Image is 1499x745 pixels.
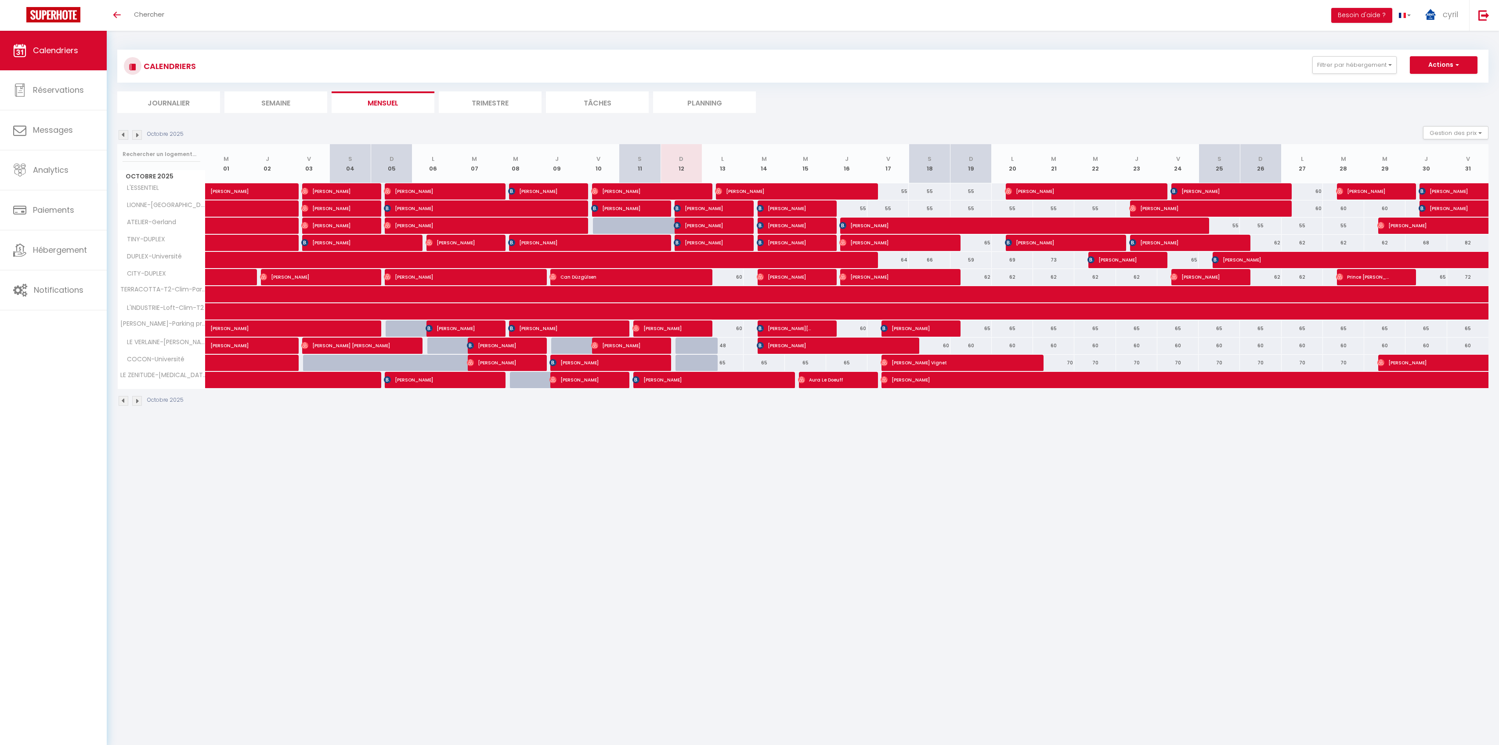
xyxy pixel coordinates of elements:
[950,183,992,200] div: 55
[371,144,412,183] th: 05
[1240,320,1281,337] div: 65
[1312,56,1397,74] button: Filtrer par hébergement
[702,355,743,371] div: 65
[119,269,168,279] span: CITY-DUPLEX
[1466,155,1470,163] abbr: V
[467,337,522,354] span: [PERSON_NAME]
[301,217,356,234] span: [PERSON_NAME]
[591,200,646,217] span: [PERSON_NAME]
[426,234,480,251] span: [PERSON_NAME]
[141,56,196,76] h3: CALENDRIERS
[702,269,743,285] div: 60
[1074,338,1116,354] div: 60
[992,269,1033,285] div: 62
[826,144,867,183] th: 16
[1282,200,1323,217] div: 60
[715,183,852,200] span: [PERSON_NAME]
[1240,218,1281,234] div: 55
[1258,155,1263,163] abbr: D
[1033,320,1074,337] div: 65
[1093,155,1098,163] abbr: M
[1336,269,1391,285] span: Prince [PERSON_NAME]
[206,320,247,337] a: [PERSON_NAME]
[1323,218,1364,234] div: 55
[384,269,521,285] span: [PERSON_NAME]
[210,178,250,195] span: [PERSON_NAME]
[950,320,992,337] div: 65
[384,183,480,200] span: [PERSON_NAME]
[1199,320,1240,337] div: 65
[1074,144,1116,183] th: 22
[909,183,950,200] div: 55
[119,183,161,193] span: L'ESSENTIEL
[757,269,812,285] span: [PERSON_NAME]
[1282,338,1323,354] div: 60
[472,155,477,163] abbr: M
[1364,338,1405,354] div: 60
[147,130,184,138] p: Octobre 2025
[1419,183,1479,200] span: [PERSON_NAME]
[950,200,992,217] div: 55
[1116,269,1157,285] div: 62
[1364,200,1405,217] div: 60
[119,252,184,262] span: DUPLEX-Université
[1282,355,1323,371] div: 70
[34,284,83,295] span: Notifications
[288,144,329,183] th: 03
[1116,320,1157,337] div: 65
[1135,155,1138,163] abbr: J
[1419,200,1479,217] span: [PERSON_NAME]
[329,144,371,183] th: 04
[384,371,480,388] span: [PERSON_NAME]
[454,144,495,183] th: 07
[224,155,229,163] abbr: M
[206,144,247,183] th: 01
[1282,235,1323,251] div: 62
[210,333,250,349] span: [PERSON_NAME]
[757,320,812,337] span: [PERSON_NAME][MEDICAL_DATA]
[1176,155,1180,163] abbr: V
[1033,355,1074,371] div: 70
[1447,269,1488,285] div: 72
[119,200,207,210] span: LIONNE-[GEOGRAPHIC_DATA]
[909,144,950,183] th: 18
[1051,155,1056,163] abbr: M
[881,371,1224,388] span: [PERSON_NAME]
[33,45,78,56] span: Calendriers
[1478,10,1489,21] img: logout
[909,252,950,268] div: 66
[384,200,563,217] span: [PERSON_NAME]
[1199,218,1240,234] div: 55
[1382,155,1387,163] abbr: M
[744,355,785,371] div: 65
[992,144,1033,183] th: 20
[596,155,600,163] abbr: V
[839,269,936,285] span: [PERSON_NAME]
[426,320,480,337] span: [PERSON_NAME]
[1240,338,1281,354] div: 60
[757,234,812,251] span: [PERSON_NAME]
[1199,338,1240,354] div: 60
[1033,252,1074,268] div: 73
[307,155,311,163] abbr: V
[412,144,454,183] th: 06
[757,337,894,354] span: [PERSON_NAME]
[1443,9,1458,20] span: cyril
[495,144,536,183] th: 08
[549,354,646,371] span: [PERSON_NAME]
[950,235,992,251] div: 65
[119,320,207,327] span: [PERSON_NAME]-Parking privé gratuit
[757,217,812,234] span: [PERSON_NAME]
[909,200,950,217] div: 55
[1240,269,1281,285] div: 62
[674,217,729,234] span: [PERSON_NAME]
[785,144,826,183] th: 15
[591,183,687,200] span: [PERSON_NAME]
[1157,355,1199,371] div: 70
[1282,320,1323,337] div: 65
[123,146,200,162] input: Rechercher un logement...
[638,155,642,163] abbr: S
[467,354,522,371] span: [PERSON_NAME]
[762,155,767,163] abbr: M
[702,320,743,337] div: 60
